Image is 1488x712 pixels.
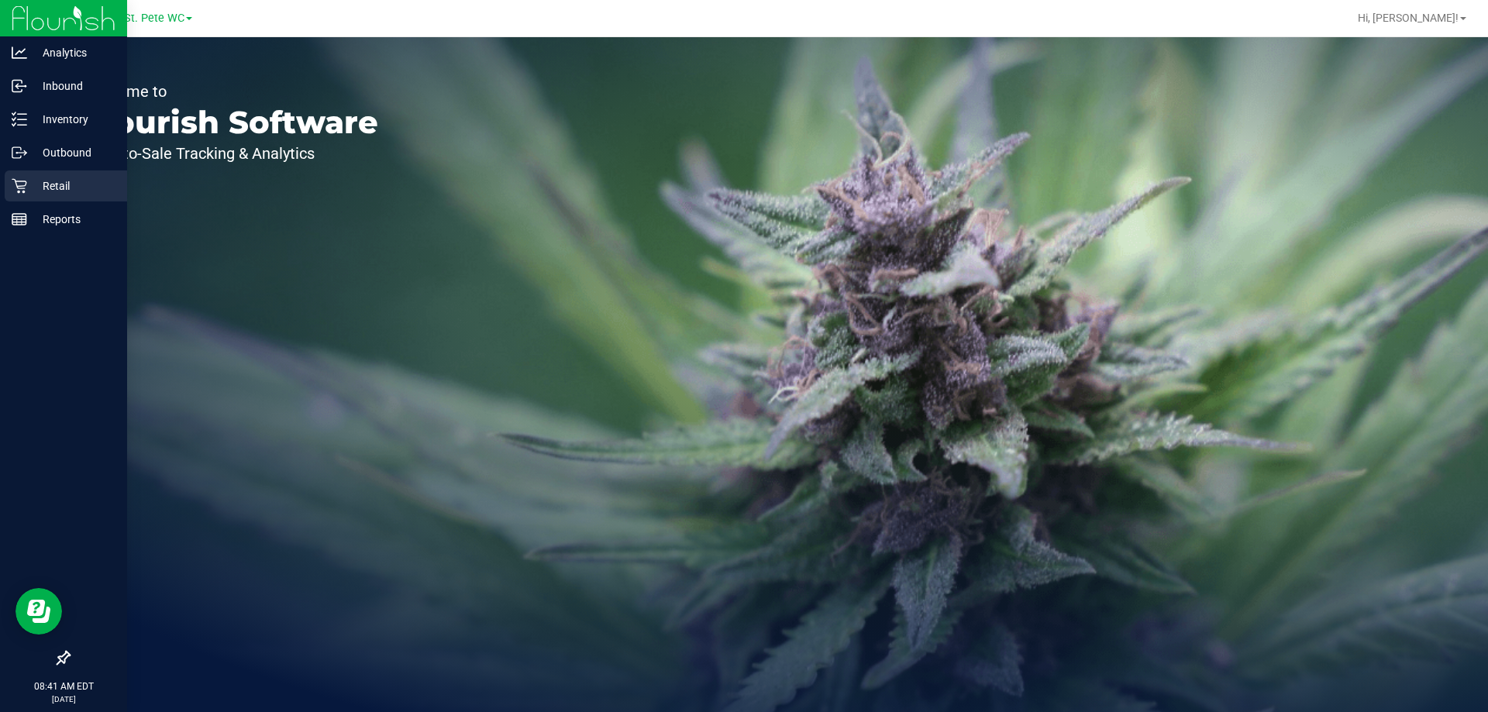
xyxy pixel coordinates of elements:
[27,43,120,62] p: Analytics
[84,107,378,138] p: Flourish Software
[12,45,27,60] inline-svg: Analytics
[7,693,120,705] p: [DATE]
[27,210,120,229] p: Reports
[27,143,120,162] p: Outbound
[15,588,62,635] iframe: Resource center
[84,84,378,99] p: Welcome to
[12,112,27,127] inline-svg: Inventory
[12,145,27,160] inline-svg: Outbound
[27,77,120,95] p: Inbound
[84,146,378,161] p: Seed-to-Sale Tracking & Analytics
[7,679,120,693] p: 08:41 AM EDT
[124,12,184,25] span: St. Pete WC
[27,110,120,129] p: Inventory
[27,177,120,195] p: Retail
[12,78,27,94] inline-svg: Inbound
[1358,12,1459,24] span: Hi, [PERSON_NAME]!
[12,212,27,227] inline-svg: Reports
[12,178,27,194] inline-svg: Retail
